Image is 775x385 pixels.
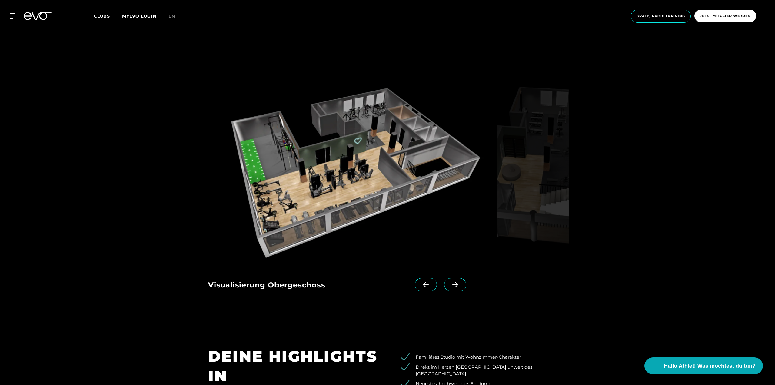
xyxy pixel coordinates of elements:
span: Hallo Athlet! Was möchtest du tun? [664,362,756,370]
a: Clubs [94,13,122,19]
img: evofitness [208,77,495,264]
a: Jetzt Mitglied werden [693,10,758,23]
a: MYEVO LOGIN [122,13,156,19]
img: evofitness [497,77,569,264]
span: en [168,13,175,19]
li: Familiäres Studio mit Wohnzimmer-Charakter [405,354,567,361]
span: Clubs [94,13,110,19]
span: Gratis Probetraining [637,14,685,19]
li: Direkt im Herzen [GEOGRAPHIC_DATA] unweit des [GEOGRAPHIC_DATA] [405,364,567,377]
span: Jetzt Mitglied werden [700,13,751,18]
button: Hallo Athlet! Was möchtest du tun? [644,357,763,374]
a: Gratis Probetraining [629,10,693,23]
a: en [168,13,182,20]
